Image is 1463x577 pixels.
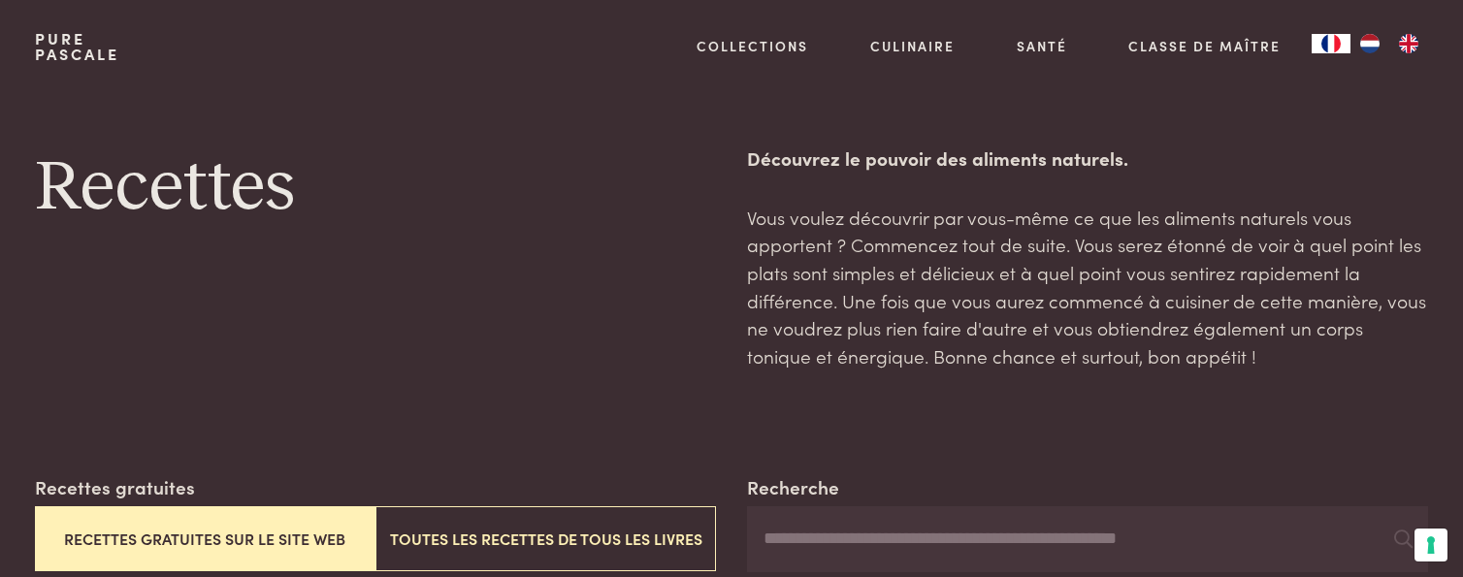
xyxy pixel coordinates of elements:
[35,31,119,62] a: PurePascale
[747,144,1128,171] strong: Découvrez le pouvoir des aliments naturels.
[375,506,716,571] button: Toutes les recettes de tous les livres
[1389,34,1428,53] a: EN
[1128,36,1281,56] a: Classe de maître
[747,204,1428,370] p: Vous voulez découvrir par vous-même ce que les aliments naturels vous apportent ? Commencez tout ...
[870,36,955,56] a: Culinaire
[1414,529,1447,561] button: Vos préférences en matière de consentement pour les technologies de suivi
[35,473,195,501] label: Recettes gratuites
[747,473,839,501] label: Recherche
[1312,34,1350,53] a: FR
[35,144,716,232] h1: Recettes
[35,506,375,571] button: Recettes gratuites sur le site web
[1350,34,1389,53] a: NL
[1312,34,1350,53] div: Language
[1350,34,1428,53] ul: Language list
[1312,34,1428,53] aside: Language selected: Français
[697,36,808,56] a: Collections
[1017,36,1067,56] a: Santé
